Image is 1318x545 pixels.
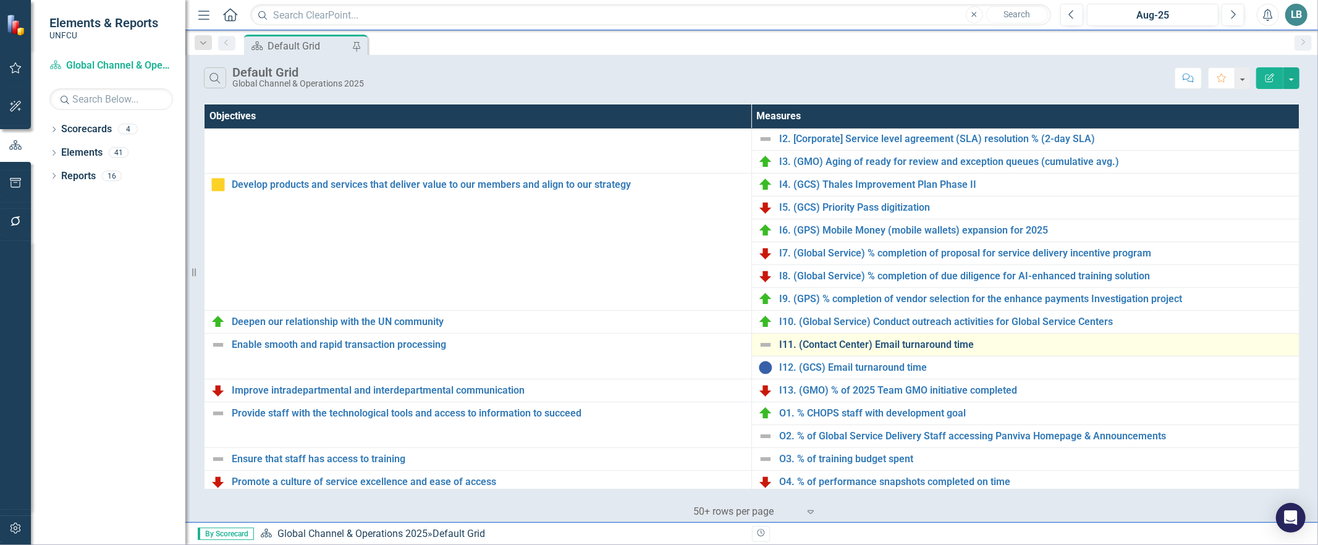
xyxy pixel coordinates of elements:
img: Caution [211,177,226,192]
img: Not Defined [211,452,226,467]
img: Not Defined [758,452,773,467]
input: Search Below... [49,88,173,110]
a: Global Channel & Operations 2025 [277,528,428,539]
a: I9. (GPS) % completion of vendor selection for the enhance payments Investigation project [779,294,1293,305]
a: I10. (Global Service) Conduct outreach activities for Global Service Centers [779,316,1293,327]
img: On Target [758,154,773,169]
img: Data Not Yet Due [758,360,773,375]
a: Ensure that staff has access to training [232,454,745,465]
td: Double-Click to Edit Right Click for Context Menu [751,311,1299,334]
img: On Target [758,315,773,329]
a: O1. % CHOPS staff with development goal [779,408,1293,419]
img: Not Defined [211,337,226,352]
small: UNFCU [49,30,158,40]
td: Double-Click to Edit Right Click for Context Menu [205,402,752,448]
td: Double-Click to Edit Right Click for Context Menu [751,128,1299,151]
div: Default Grid [433,528,485,539]
td: Double-Click to Edit Right Click for Context Menu [205,105,752,174]
img: Not Defined [758,429,773,444]
img: Below Plan [758,246,773,261]
div: 41 [109,148,129,158]
a: Develop products and services that deliver value to our members and align to our strategy [232,179,745,190]
img: Not Defined [211,406,226,421]
a: Enable smooth and rapid transaction processing [232,339,745,350]
img: Not Defined [758,132,773,146]
td: Double-Click to Edit Right Click for Context Menu [205,471,752,494]
td: Double-Click to Edit Right Click for Context Menu [751,425,1299,448]
a: I3. (GMO) Aging of ready for review and exception queues (cumulative avg.) [779,156,1293,167]
img: Below Plan [758,200,773,215]
img: On Target [758,223,773,238]
td: Double-Click to Edit Right Click for Context Menu [751,242,1299,265]
span: Search [1003,9,1030,19]
a: Deepen our relationship with the UN community [232,316,745,327]
td: Double-Click to Edit Right Click for Context Menu [751,174,1299,196]
img: On Target [758,292,773,306]
span: By Scorecard [198,528,254,540]
a: Elements [61,146,103,160]
img: Below Plan [211,383,226,398]
input: Search ClearPoint... [250,4,1051,26]
td: Double-Click to Edit Right Click for Context Menu [205,311,752,334]
img: Not Defined [758,337,773,352]
a: Provide staff with the technological tools and access to information to succeed [232,408,745,419]
button: Aug-25 [1087,4,1219,26]
img: Below Plan [758,269,773,284]
td: Double-Click to Edit Right Click for Context Menu [205,174,752,311]
img: Below Plan [758,475,773,489]
a: Reports [61,169,96,184]
button: Search [986,6,1048,23]
a: I12. (GCS) Email turnaround time [779,362,1293,373]
a: I8. (Global Service) % completion of due diligence for AI-enhanced training solution [779,271,1293,282]
td: Double-Click to Edit Right Click for Context Menu [205,379,752,402]
img: On Target [211,315,226,329]
a: I11. (Contact Center) Email turnaround time [779,339,1293,350]
button: LB [1285,4,1307,26]
span: Elements & Reports [49,15,158,30]
td: Double-Click to Edit Right Click for Context Menu [751,288,1299,311]
a: I13. (GMO) % of 2025 Team GMO initiative completed [779,385,1293,396]
td: Double-Click to Edit Right Click for Context Menu [751,265,1299,288]
a: I2. [Corporate] Service level agreement (SLA) resolution % (2-day SLA) [779,133,1293,145]
a: I5. (GCS) Priority Pass digitization [779,202,1293,213]
td: Double-Click to Edit Right Click for Context Menu [751,219,1299,242]
td: Double-Click to Edit Right Click for Context Menu [751,151,1299,174]
a: O2. % of Global Service Delivery Staff accessing Panviva Homepage & Announcements [779,431,1293,442]
td: Double-Click to Edit Right Click for Context Menu [205,448,752,471]
div: Open Intercom Messenger [1276,503,1306,533]
div: 4 [118,124,138,135]
a: I7. (Global Service) % completion of proposal for service delivery incentive program [779,248,1293,259]
a: Promote a culture of service excellence and ease of access [232,476,745,488]
td: Double-Click to Edit Right Click for Context Menu [751,357,1299,379]
div: Global Channel & Operations 2025 [232,79,364,88]
td: Double-Click to Edit Right Click for Context Menu [205,334,752,379]
img: On Target [758,406,773,421]
a: I4. (GCS) Thales Improvement Plan Phase II [779,179,1293,190]
a: I6. (GPS) Mobile Money (mobile wallets) expansion for 2025 [779,225,1293,236]
img: Below Plan [211,475,226,489]
td: Double-Click to Edit Right Click for Context Menu [751,196,1299,219]
a: Scorecards [61,122,112,137]
td: Double-Click to Edit Right Click for Context Menu [751,334,1299,357]
td: Double-Click to Edit Right Click for Context Menu [751,402,1299,425]
img: ClearPoint Strategy [6,14,28,36]
a: Global Channel & Operations 2025 [49,59,173,73]
img: Below Plan [758,383,773,398]
td: Double-Click to Edit Right Click for Context Menu [751,471,1299,494]
a: O3. % of training budget spent [779,454,1293,465]
td: Double-Click to Edit Right Click for Context Menu [751,379,1299,402]
a: Improve intradepartmental and interdepartmental communication [232,385,745,396]
td: Double-Click to Edit Right Click for Context Menu [751,448,1299,471]
div: Default Grid [268,38,349,54]
div: Aug-25 [1091,8,1214,23]
div: 16 [102,171,122,181]
div: Default Grid [232,65,364,79]
div: » [260,527,743,541]
img: On Target [758,177,773,192]
a: O4. % of performance snapshots completed on time [779,476,1293,488]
